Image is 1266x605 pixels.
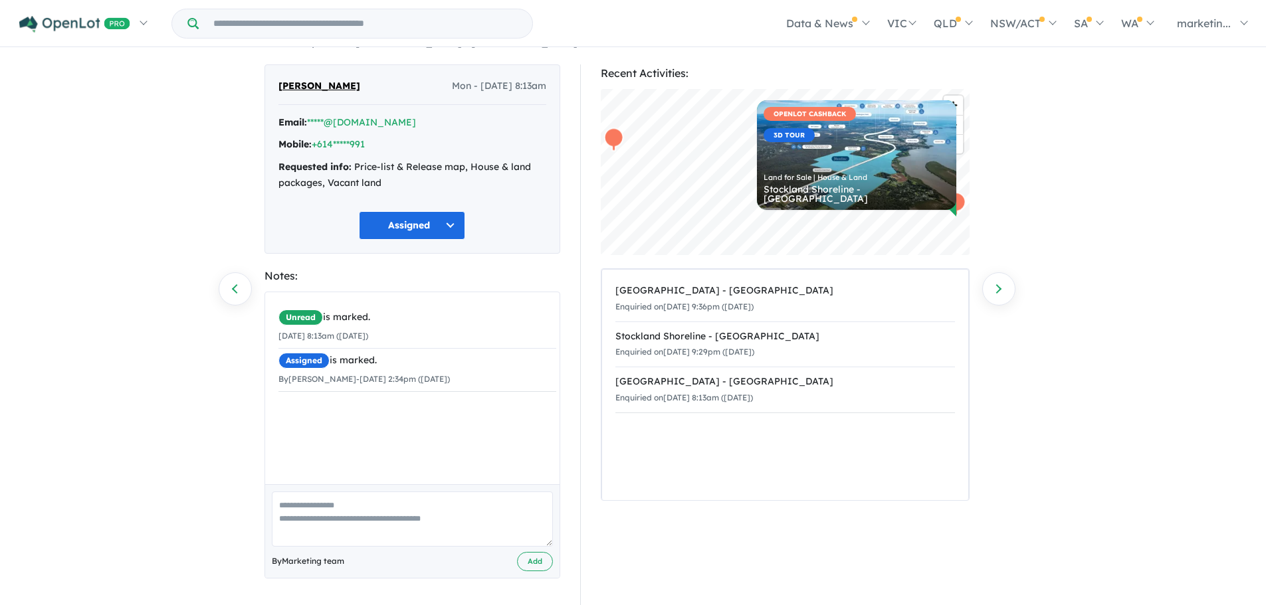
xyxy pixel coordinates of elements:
div: Stockland Shoreline - [GEOGRAPHIC_DATA] [615,329,955,345]
img: Openlot PRO Logo White [19,16,130,33]
small: Enquiried on [DATE] 9:36pm ([DATE]) [615,302,754,311]
a: Stockland Shoreline - [GEOGRAPHIC_DATA]Enquiried on[DATE] 9:29pm ([DATE]) [615,321,955,368]
canvas: Map [601,89,970,255]
div: Map marker [946,192,966,216]
span: Unread [278,309,323,325]
small: Enquiried on [DATE] 8:13am ([DATE]) [615,392,753,402]
button: Zoom in [944,96,963,115]
strong: Mobile: [278,138,312,150]
div: Stockland Shoreline - [GEOGRAPHIC_DATA] [764,185,950,203]
strong: Email: [278,116,307,128]
div: Notes: [264,267,560,285]
button: Add [517,552,553,571]
span: marketin... [1177,17,1231,30]
a: [GEOGRAPHIC_DATA] - [GEOGRAPHIC_DATA]Enquiried on[DATE] 8:13am ([DATE]) [615,367,955,413]
strong: Requested info: [278,161,352,173]
input: Try estate name, suburb, builder or developer [201,9,530,38]
span: Mon - [DATE] 8:13am [452,78,546,94]
a: [GEOGRAPHIC_DATA] - [GEOGRAPHIC_DATA]Enquiried on[DATE] 9:36pm ([DATE]) [615,276,955,322]
div: [GEOGRAPHIC_DATA] - [GEOGRAPHIC_DATA] [615,283,955,299]
div: Land for Sale | House & Land [764,174,950,181]
span: Assigned [278,353,330,369]
div: Recent Activities: [601,64,970,82]
span: OPENLOT CASHBACK [764,107,856,121]
div: [GEOGRAPHIC_DATA] - [GEOGRAPHIC_DATA] [615,374,955,390]
small: [DATE] 8:13am ([DATE]) [278,331,368,341]
small: Enquiried on [DATE] 9:29pm ([DATE]) [615,347,754,357]
div: is marked. [278,309,556,325]
span: [PERSON_NAME] [278,78,360,94]
small: By [PERSON_NAME] - [DATE] 2:34pm ([DATE]) [278,374,450,384]
div: Price-list & Release map, House & land packages, Vacant land [278,159,546,191]
button: Assigned [359,211,465,240]
a: OPENLOT CASHBACK3D TOUR Land for Sale | House & Land Stockland Shoreline - [GEOGRAPHIC_DATA] [757,100,956,210]
span: By Marketing team [272,555,344,568]
div: Map marker [937,173,957,198]
div: Map marker [603,128,623,152]
div: is marked. [278,353,556,369]
span: 3D TOUR [764,128,815,142]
